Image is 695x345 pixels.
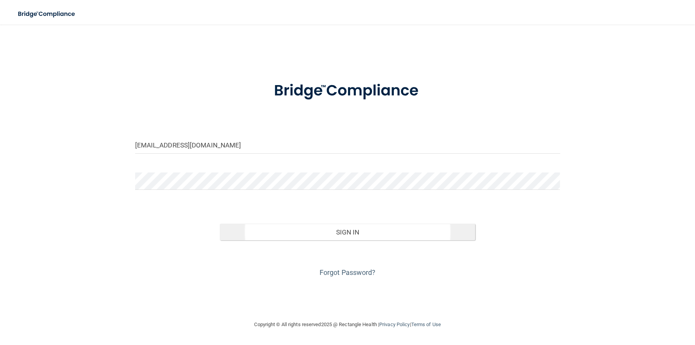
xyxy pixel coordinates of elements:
[379,322,410,327] a: Privacy Policy
[135,136,560,154] input: Email
[207,312,488,337] div: Copyright © All rights reserved 2025 @ Rectangle Health | |
[220,224,475,241] button: Sign In
[411,322,440,327] a: Terms of Use
[258,71,437,111] img: bridge_compliance_login_screen.278c3ca4.svg
[320,268,376,276] a: Forgot Password?
[12,6,82,22] img: bridge_compliance_login_screen.278c3ca4.svg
